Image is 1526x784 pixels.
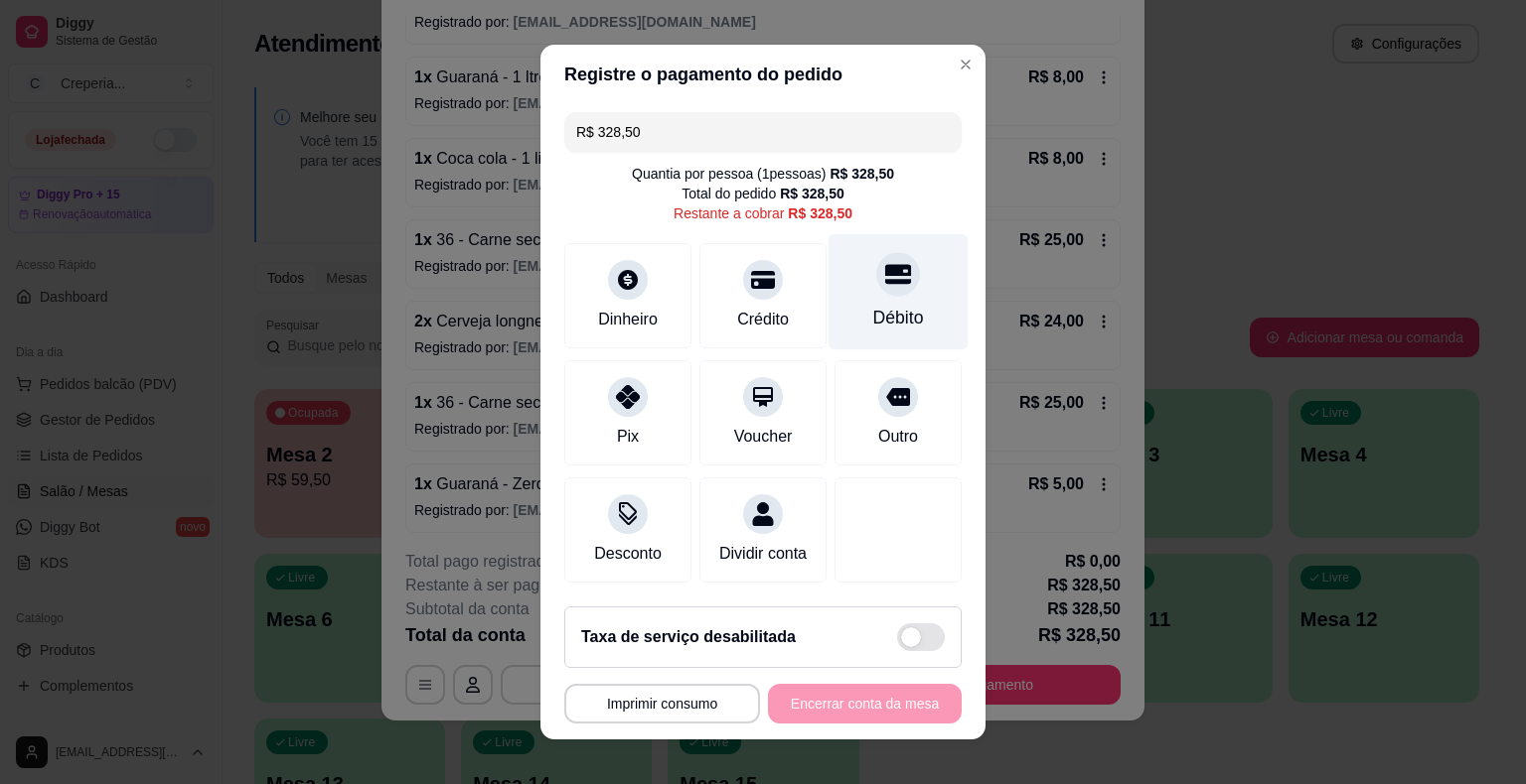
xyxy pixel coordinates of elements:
div: Quantia por pessoa ( 1 pessoas) [632,164,894,184]
h2: Taxa de serviço desabilitada [581,625,796,649]
button: Imprimir consumo [564,684,760,723]
header: Registre o pagamento do pedido [540,45,986,104]
div: Dividir conta [719,542,807,566]
div: Crédito [737,308,789,331]
div: Pix [617,425,639,449]
div: Débito [873,305,924,330]
div: R$ 328,50 [780,184,844,203]
div: Voucher [734,425,793,449]
div: Total do pedido [682,184,844,203]
div: Outro [878,425,918,449]
div: Desconto [594,542,662,566]
div: R$ 328,50 [788,203,852,223]
input: Ex.: hambúrguer de cordeiro [576,112,950,152]
button: Close [950,49,982,80]
div: Dinheiro [598,308,658,331]
div: Restante a cobrar [674,203,852,223]
div: R$ 328,50 [830,164,894,184]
